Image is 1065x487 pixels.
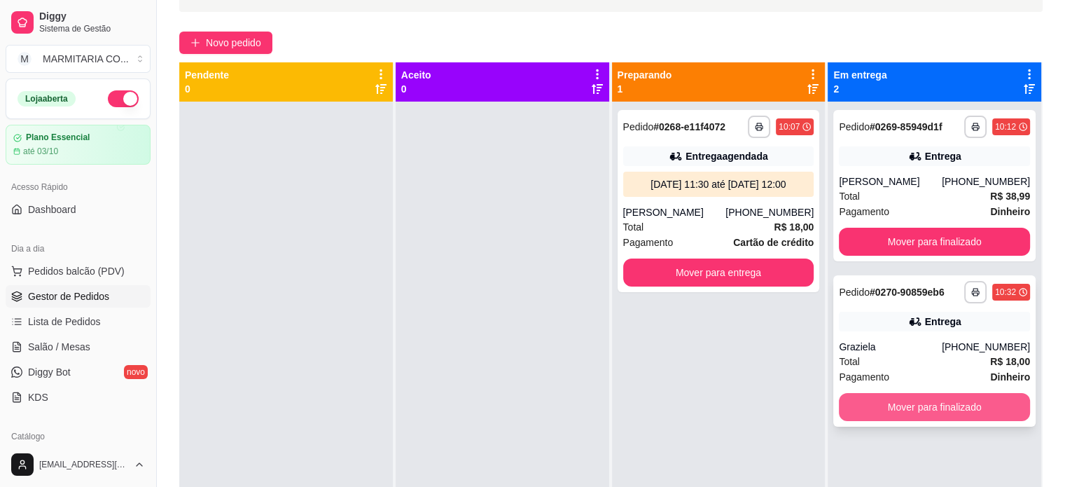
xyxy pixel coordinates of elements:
[401,68,431,82] p: Aceito
[870,121,942,132] strong: # 0269-85949d1f
[623,259,814,287] button: Mover para entrega
[990,371,1030,383] strong: Dinheiro
[28,289,109,303] span: Gestor de Pedidos
[39,23,145,34] span: Sistema de Gestão
[6,125,151,165] a: Plano Essencialaté 03/10
[653,121,725,132] strong: # 0268-e11f4072
[28,340,90,354] span: Salão / Mesas
[206,35,261,50] span: Novo pedido
[6,176,151,198] div: Acesso Rápido
[995,121,1016,132] div: 10:12
[6,425,151,448] div: Catálogo
[401,82,431,96] p: 0
[6,285,151,308] a: Gestor de Pedidos
[833,68,886,82] p: Em entrega
[39,11,145,23] span: Diggy
[839,204,889,219] span: Pagamento
[839,354,860,369] span: Total
[179,32,272,54] button: Novo pedido
[833,82,886,96] p: 2
[839,228,1030,256] button: Mover para finalizado
[185,82,229,96] p: 0
[623,121,654,132] span: Pedido
[685,149,767,163] div: Entrega agendada
[623,219,644,235] span: Total
[185,68,229,82] p: Pendente
[925,149,961,163] div: Entrega
[6,45,151,73] button: Select a team
[839,340,942,354] div: Graziela
[6,198,151,221] a: Dashboard
[6,448,151,481] button: [EMAIL_ADDRESS][DOMAIN_NAME]
[26,132,90,143] article: Plano Essencial
[942,174,1030,188] div: [PHONE_NUMBER]
[733,237,814,248] strong: Cartão de crédito
[990,356,1030,367] strong: R$ 18,00
[618,68,672,82] p: Preparando
[190,38,200,48] span: plus
[18,91,76,107] div: Loja aberta
[23,146,58,157] article: até 03/10
[6,260,151,282] button: Pedidos balcão (PDV)
[623,235,674,250] span: Pagamento
[839,121,870,132] span: Pedido
[990,191,1030,202] strong: R$ 38,99
[839,393,1030,421] button: Mover para finalizado
[839,287,870,298] span: Pedido
[6,336,151,358] a: Salão / Mesas
[39,459,128,470] span: [EMAIL_ADDRESS][DOMAIN_NAME]
[6,238,151,260] div: Dia a dia
[942,340,1030,354] div: [PHONE_NUMBER]
[28,315,101,329] span: Lista de Pedidos
[774,221,814,233] strong: R$ 18,00
[28,390,48,404] span: KDS
[18,52,32,66] span: M
[6,361,151,383] a: Diggy Botnovo
[623,205,726,219] div: [PERSON_NAME]
[839,369,889,385] span: Pagamento
[6,6,151,39] a: DiggySistema de Gestão
[725,205,814,219] div: [PHONE_NUMBER]
[839,174,942,188] div: [PERSON_NAME]
[990,206,1030,217] strong: Dinheiro
[995,287,1016,298] div: 10:32
[28,203,76,217] span: Dashboard
[779,121,800,132] div: 10:07
[108,90,139,107] button: Alterar Status
[629,177,809,191] div: [DATE] 11:30 até [DATE] 12:00
[43,52,129,66] div: MARMITARIA CO ...
[618,82,672,96] p: 1
[839,188,860,204] span: Total
[925,315,961,329] div: Entrega
[6,386,151,409] a: KDS
[870,287,945,298] strong: # 0270-90859eb6
[28,264,125,278] span: Pedidos balcão (PDV)
[6,310,151,333] a: Lista de Pedidos
[28,365,71,379] span: Diggy Bot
